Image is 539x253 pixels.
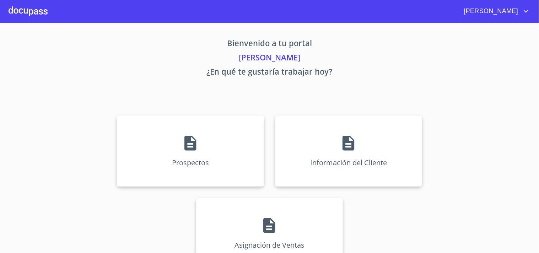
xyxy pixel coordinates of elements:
[459,6,522,17] span: [PERSON_NAME]
[51,52,489,66] p: [PERSON_NAME]
[51,37,489,52] p: Bienvenido a tu portal
[459,6,530,17] button: account of current user
[51,66,489,80] p: ¿En qué te gustaría trabajar hoy?
[235,240,304,250] p: Asignación de Ventas
[172,158,209,167] p: Prospectos
[310,158,387,167] p: Información del Cliente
